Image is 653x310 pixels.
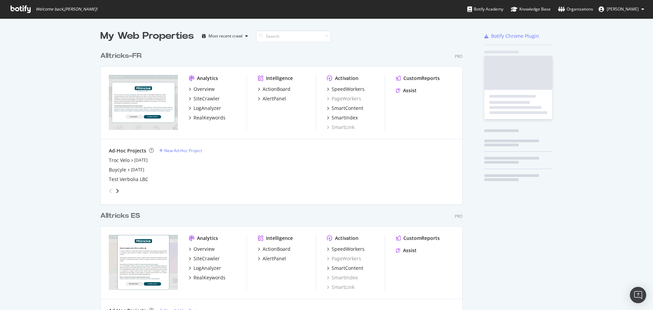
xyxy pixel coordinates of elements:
[159,148,202,153] a: New Ad-Hoc Project
[491,33,539,39] div: Botify Chrome Plugin
[263,255,286,262] div: AlertPanel
[396,247,417,254] a: Assist
[327,95,361,102] a: PageWorkers
[327,86,365,93] a: SpeedWorkers
[511,6,551,13] div: Knowledge Base
[199,31,251,42] button: Most recent crawl
[208,34,242,38] div: Most recent crawl
[100,51,141,61] div: Alltricks-FR
[327,274,358,281] a: SmartIndex
[327,246,365,252] a: SpeedWorkers
[335,75,358,82] div: Activation
[403,247,417,254] div: Assist
[266,75,293,82] div: Intelligence
[100,211,143,221] a: Alltricks ES
[100,29,194,43] div: My Web Properties
[327,265,363,272] a: SmartContent
[134,157,148,163] a: [DATE]
[335,235,358,242] div: Activation
[327,124,354,131] a: SmartLink
[258,95,286,102] a: AlertPanel
[263,95,286,102] div: AlertPanel
[396,87,417,94] a: Assist
[258,246,290,252] a: ActionBoard
[396,235,440,242] a: CustomReports
[194,95,220,102] div: SiteCrawler
[115,187,120,194] div: angle-right
[189,274,225,281] a: RealKeywords
[36,6,97,12] span: Welcome back, [PERSON_NAME] !
[327,284,354,291] a: SmartLink
[194,105,221,112] div: LogAnalyzer
[189,246,215,252] a: Overview
[194,246,215,252] div: Overview
[194,255,220,262] div: SiteCrawler
[266,235,293,242] div: Intelligence
[263,86,290,93] div: ActionBoard
[263,246,290,252] div: ActionBoard
[403,87,417,94] div: Assist
[109,235,178,290] img: alltricks.es
[189,255,220,262] a: SiteCrawler
[455,53,463,59] div: Pro
[403,235,440,242] div: CustomReports
[484,33,539,39] a: Botify Chrome Plugin
[109,166,126,173] a: Buycyle
[558,6,593,13] div: Organizations
[630,287,646,303] div: Open Intercom Messenger
[109,176,148,183] a: Test Verbolia LBC
[100,211,140,221] div: Alltricks ES
[455,213,463,219] div: Pro
[327,114,358,121] a: SmartIndex
[332,86,365,93] div: SpeedWorkers
[258,86,290,93] a: ActionBoard
[164,148,202,153] div: New Ad-Hoc Project
[258,255,286,262] a: AlertPanel
[327,105,363,112] a: SmartContent
[467,6,503,13] div: Botify Academy
[194,274,225,281] div: RealKeywords
[327,255,361,262] a: PageWorkers
[106,185,115,196] div: angle-left
[332,246,365,252] div: SpeedWorkers
[332,105,363,112] div: SmartContent
[256,30,331,42] input: Search
[332,265,363,272] div: SmartContent
[189,86,215,93] a: Overview
[194,114,225,121] div: RealKeywords
[197,235,218,242] div: Analytics
[194,265,221,272] div: LogAnalyzer
[109,157,130,164] a: Troc Velo
[607,6,639,12] span: Antonin Anger
[189,265,221,272] a: LogAnalyzer
[109,75,178,130] img: alltricks.fr
[189,114,225,121] a: RealKeywords
[194,86,215,93] div: Overview
[332,114,358,121] div: SmartIndex
[396,75,440,82] a: CustomReports
[593,4,650,15] button: [PERSON_NAME]
[403,75,440,82] div: CustomReports
[131,167,144,173] a: [DATE]
[100,51,144,61] a: Alltricks-FR
[109,147,146,154] div: Ad-Hoc Projects
[197,75,218,82] div: Analytics
[189,95,220,102] a: SiteCrawler
[189,105,221,112] a: LogAnalyzer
